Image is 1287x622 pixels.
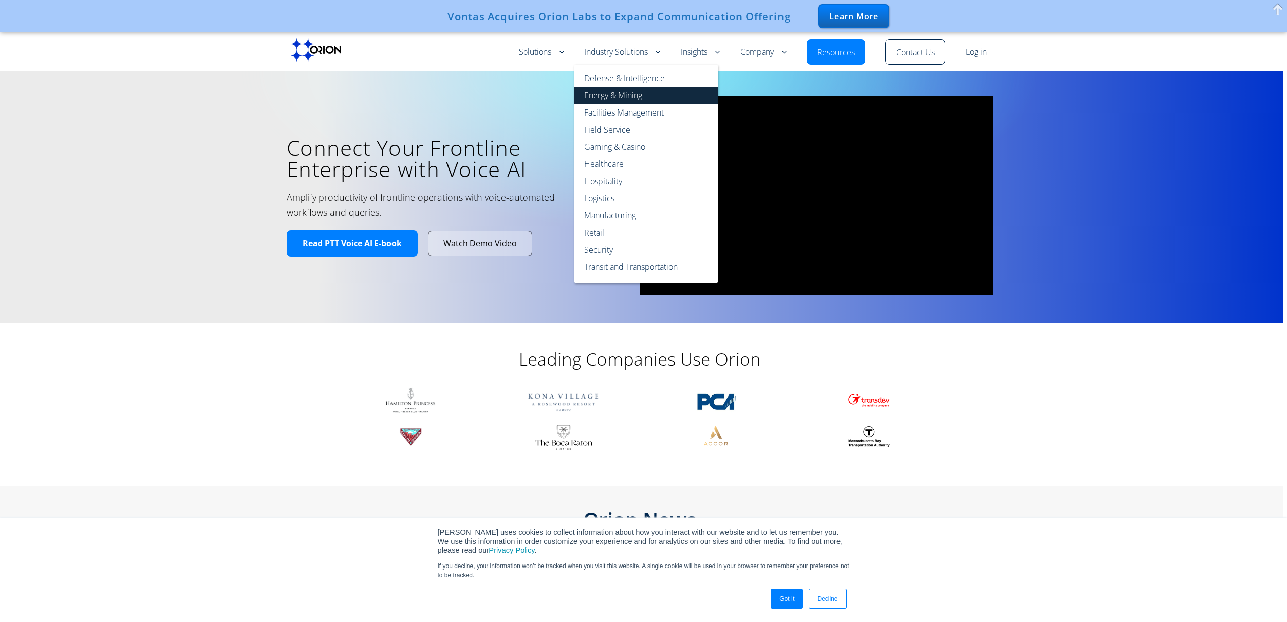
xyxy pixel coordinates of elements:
h1: Connect Your Frontline Enterprise with Voice AI [287,137,625,180]
h2: Amplify productivity of frontline operations with voice-automated workflows and queries. [287,190,589,220]
iframe: Chat Widget [1105,505,1287,622]
a: Security [574,241,718,258]
a: Privacy Policy [489,546,534,554]
a: Watch Demo Video [428,231,532,256]
a: Energy & Mining [574,87,718,104]
a: Facilities Management [574,104,718,121]
div: Vontas Acquires Orion Labs to Expand Communication Offering [447,10,791,22]
img: Orion labs Black logo [291,38,341,62]
a: Healthcare [574,155,718,173]
span: Read PTT Voice AI E-book [303,238,402,249]
span: Watch Demo Video [443,238,517,249]
a: Manufacturing [574,207,718,224]
a: Log in [966,46,987,59]
a: Solutions [519,46,564,59]
a: Gaming & Casino [574,138,718,155]
a: Got It [771,589,803,609]
a: Company [740,46,787,59]
span: [PERSON_NAME] uses cookies to collect information about how you interact with our website and to ... [438,528,843,554]
a: Field Service [574,121,718,138]
a: Hospitality [574,173,718,190]
a: Retail [574,224,718,241]
a: Defense & Intelligence [574,65,718,87]
h2: Orion News [287,510,993,530]
a: Logistics [574,190,718,207]
div: Learn More [818,4,889,28]
a: Resources [817,47,855,59]
a: Industry Solutions [584,46,660,59]
a: Transit and Transportation [574,258,718,283]
p: If you decline, your information won’t be tracked when you visit this website. A single cookie wi... [438,561,850,580]
a: Contact Us [896,47,935,59]
h2: Leading Companies Use Orion [438,348,842,370]
a: Insights [681,46,720,59]
iframe: vimeo Video Player [640,96,993,295]
a: Read PTT Voice AI E-book [287,230,418,257]
a: Decline [809,589,846,609]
